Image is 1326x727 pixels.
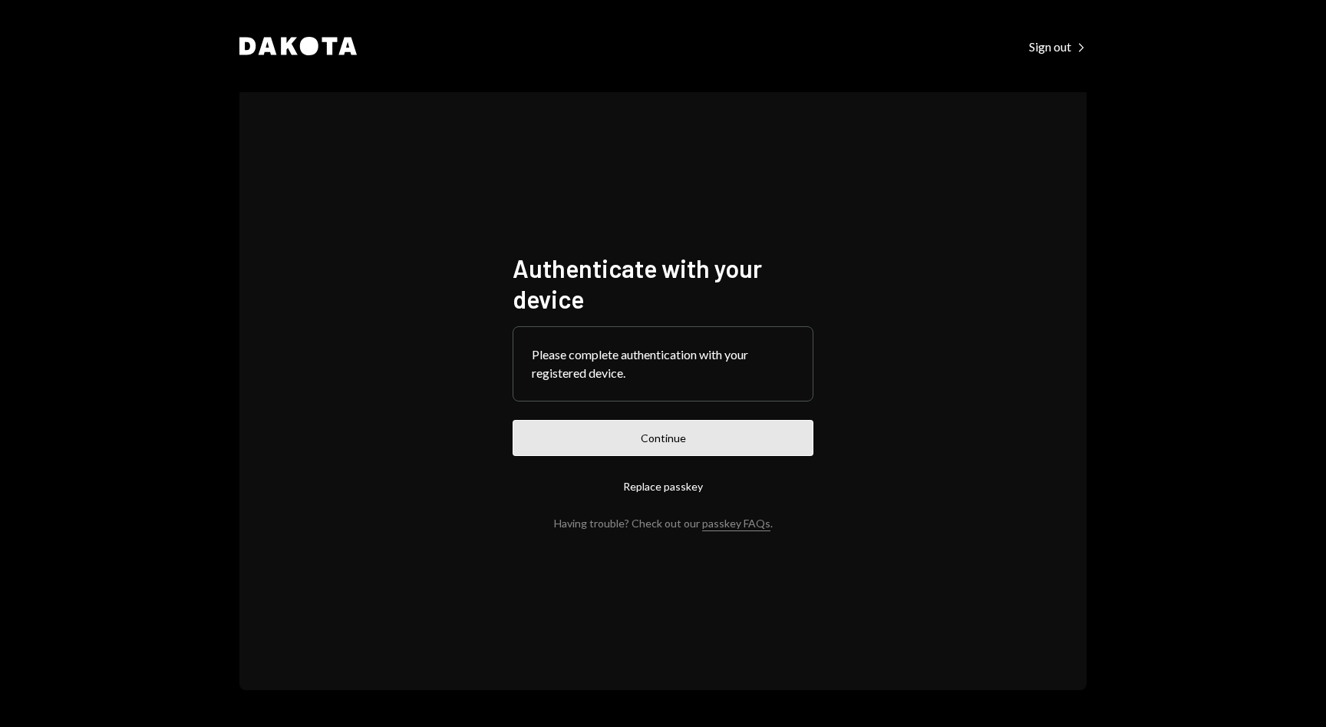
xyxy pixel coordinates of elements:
[513,420,813,456] button: Continue
[1029,39,1087,55] div: Sign out
[513,468,813,504] button: Replace passkey
[513,253,813,314] h1: Authenticate with your device
[702,517,770,531] a: passkey FAQs
[1029,38,1087,55] a: Sign out
[532,345,794,382] div: Please complete authentication with your registered device.
[554,517,773,530] div: Having trouble? Check out our .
